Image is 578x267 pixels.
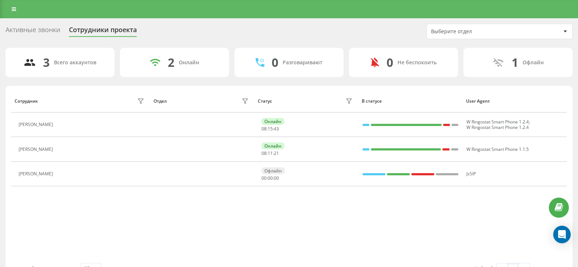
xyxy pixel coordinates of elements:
div: Офлайн [523,60,544,66]
span: 15 [268,126,273,132]
span: W Ringostat Smart Phone 1.1.5 [466,146,529,152]
div: 2 [168,56,174,69]
div: 0 [387,56,393,69]
div: : : [261,151,279,156]
div: Активные звонки [5,26,60,37]
span: W Ringostat Smart Phone 1.2.4 [466,119,529,125]
div: Офлайн [261,167,285,174]
div: [PERSON_NAME] [19,147,55,152]
span: 08 [261,150,267,156]
span: 00 [261,175,267,181]
div: Open Intercom Messenger [553,226,571,243]
div: Онлайн [179,60,199,66]
span: W Ringostat Smart Phone 1.2.4 [466,124,529,130]
span: 11 [268,150,273,156]
div: Сотрудники проекта [69,26,137,37]
div: 3 [43,56,50,69]
span: 08 [261,126,267,132]
div: Разговаривают [283,60,322,66]
div: 0 [272,56,278,69]
div: 1 [512,56,518,69]
span: 00 [268,175,273,181]
div: Сотрудник [15,99,38,104]
div: Онлайн [261,118,284,125]
div: Не беспокоить [397,60,437,66]
div: Онлайн [261,142,284,149]
div: В статусе [362,99,459,104]
div: Выберите отдел [431,28,518,35]
div: Отдел [154,99,167,104]
span: JsSIP [466,171,476,177]
div: [PERSON_NAME] [19,122,55,127]
span: 21 [274,150,279,156]
div: User Agent [466,99,563,104]
div: : : [261,176,279,181]
div: [PERSON_NAME] [19,171,55,176]
span: 43 [274,126,279,132]
div: Всего аккаунтов [54,60,96,66]
span: 00 [274,175,279,181]
div: Статус [258,99,272,104]
div: : : [261,126,279,131]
